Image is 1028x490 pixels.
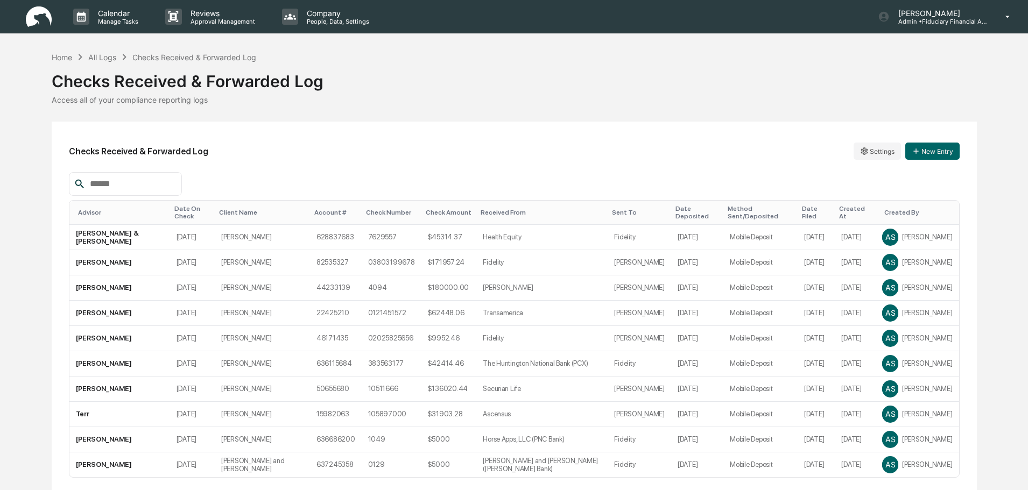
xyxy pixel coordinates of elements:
[476,250,608,275] td: Fidelity
[215,225,310,250] td: [PERSON_NAME]
[882,330,952,346] div: [PERSON_NAME]
[671,326,723,351] td: [DATE]
[723,225,798,250] td: Mobile Deposit
[671,351,723,377] td: [DATE]
[994,455,1023,484] iframe: Open customer support
[421,225,477,250] td: $45314.37
[671,301,723,326] td: [DATE]
[170,326,215,351] td: [DATE]
[608,301,671,326] td: [PERSON_NAME]
[885,435,895,444] span: AS
[882,280,952,296] div: [PERSON_NAME]
[170,351,215,377] td: [DATE]
[798,402,835,427] td: [DATE]
[182,9,260,18] p: Reviews
[608,377,671,402] td: [PERSON_NAME]
[835,377,876,402] td: [DATE]
[69,250,170,275] td: [PERSON_NAME]
[476,351,608,377] td: The Huntington National Bank (PCX)
[839,205,871,220] div: Toggle SortBy
[608,250,671,275] td: [PERSON_NAME]
[426,209,473,216] div: Toggle SortBy
[798,225,835,250] td: [DATE]
[170,452,215,477] td: [DATE]
[835,402,876,427] td: [DATE]
[362,225,421,250] td: 7629557
[798,250,835,275] td: [DATE]
[69,351,170,377] td: [PERSON_NAME]
[310,326,362,351] td: 46171435
[608,452,671,477] td: Fidelity
[835,351,876,377] td: [DATE]
[671,452,723,477] td: [DATE]
[174,205,210,220] div: Toggle SortBy
[69,275,170,301] td: [PERSON_NAME]
[835,250,876,275] td: [DATE]
[89,9,144,18] p: Calendar
[310,225,362,250] td: 628837683
[608,427,671,452] td: Fidelity
[421,377,477,402] td: $136020.44
[421,326,477,351] td: $9952.46
[882,406,952,422] div: [PERSON_NAME]
[26,6,52,27] img: logo
[78,209,166,216] div: Toggle SortBy
[170,377,215,402] td: [DATE]
[310,351,362,377] td: 636115684
[885,384,895,393] span: AS
[723,377,798,402] td: Mobile Deposit
[132,53,256,62] div: Checks Received & Forwarded Log
[52,95,977,104] div: Access all of your compliance reporting logs
[421,452,477,477] td: $5000
[69,146,208,157] h2: Checks Received & Forwarded Log
[671,250,723,275] td: [DATE]
[69,377,170,402] td: [PERSON_NAME]
[362,427,421,452] td: 1049
[723,275,798,301] td: Mobile Deposit
[885,409,895,418] span: AS
[835,225,876,250] td: [DATE]
[421,351,477,377] td: $42414.46
[310,275,362,301] td: 44233139
[476,377,608,402] td: Securian Life
[798,301,835,326] td: [DATE]
[69,452,170,477] td: [PERSON_NAME]
[476,326,608,351] td: Fidelity
[362,402,421,427] td: 105897000
[798,326,835,351] td: [DATE]
[215,402,310,427] td: [PERSON_NAME]
[310,452,362,477] td: 637245358
[882,457,952,473] div: [PERSON_NAME]
[170,301,215,326] td: [DATE]
[890,9,990,18] p: [PERSON_NAME]
[723,427,798,452] td: Mobile Deposit
[310,377,362,402] td: 50655680
[835,452,876,477] td: [DATE]
[310,250,362,275] td: 82535327
[170,402,215,427] td: [DATE]
[890,18,990,25] p: Admin • Fiduciary Financial Advisors
[723,250,798,275] td: Mobile Deposit
[170,427,215,452] td: [DATE]
[215,427,310,452] td: [PERSON_NAME]
[215,250,310,275] td: [PERSON_NAME]
[476,427,608,452] td: Horse Apps, LLC (PNC Bank)
[802,205,831,220] div: Toggle SortBy
[885,460,895,469] span: AS
[362,250,421,275] td: 03803199678
[608,351,671,377] td: Fidelity
[310,427,362,452] td: 636686200
[608,326,671,351] td: [PERSON_NAME]
[215,377,310,402] td: [PERSON_NAME]
[882,229,952,245] div: [PERSON_NAME]
[69,225,170,250] td: [PERSON_NAME] & [PERSON_NAME]
[798,275,835,301] td: [DATE]
[671,427,723,452] td: [DATE]
[882,431,952,448] div: [PERSON_NAME]
[219,209,306,216] div: Toggle SortBy
[612,209,667,216] div: Toggle SortBy
[421,250,477,275] td: $171957.24
[885,333,895,343] span: AS
[885,359,895,368] span: AS
[835,301,876,326] td: [DATE]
